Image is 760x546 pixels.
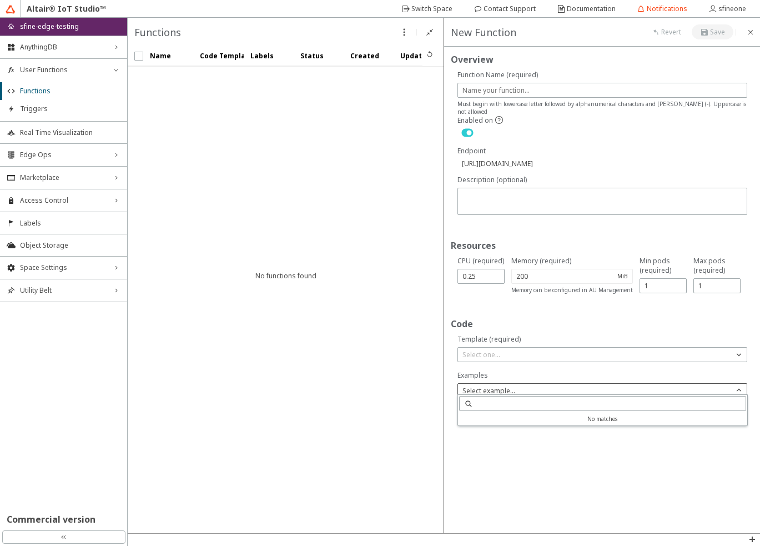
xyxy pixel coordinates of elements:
[20,241,120,250] span: Object Storage
[20,104,120,113] span: Triggers
[20,66,107,74] span: User Functions
[451,53,754,70] unity-typography: Overview
[457,116,493,125] unity-typography: Enabled on
[20,173,107,182] span: Marketplace
[20,43,107,52] span: AnythingDB
[20,128,120,137] span: Real Time Visualization
[20,219,120,228] span: Labels
[20,263,107,272] span: Space Settings
[451,239,754,256] unity-typography: Resources
[20,22,79,31] p: sfine-edge-testing
[20,87,120,96] span: Functions
[451,318,754,334] unity-typography: Code
[20,196,107,205] span: Access Control
[20,151,107,159] span: Edge Ops
[20,286,107,295] span: Utility Belt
